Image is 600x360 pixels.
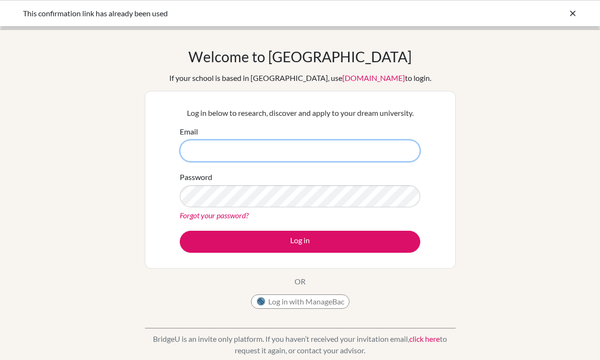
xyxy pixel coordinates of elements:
label: Email [180,126,198,137]
button: Log in [180,231,420,253]
a: [DOMAIN_NAME] [342,73,405,82]
p: Log in below to research, discover and apply to your dream university. [180,107,420,119]
p: OR [295,276,305,287]
p: BridgeU is an invite only platform. If you haven’t received your invitation email, to request it ... [145,333,456,356]
div: If your school is based in [GEOGRAPHIC_DATA], use to login. [169,72,431,84]
label: Password [180,171,212,183]
a: Forgot your password? [180,211,249,220]
a: click here [409,334,440,343]
button: Log in with ManageBac [251,294,349,309]
h1: Welcome to [GEOGRAPHIC_DATA] [188,48,412,65]
div: This confirmation link has already been used [23,8,434,19]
